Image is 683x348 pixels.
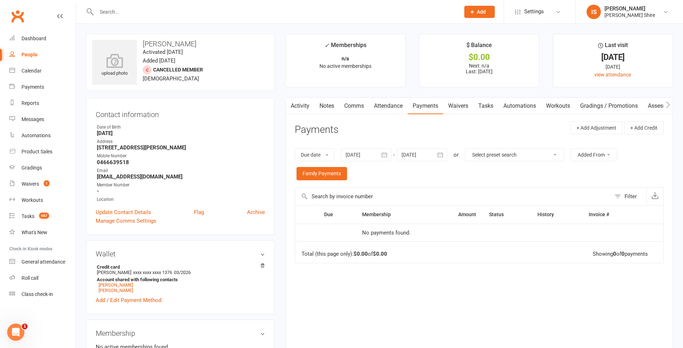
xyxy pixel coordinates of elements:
div: Reports [22,100,39,106]
a: Add / Edit Payment Method [96,296,161,305]
a: Gradings [9,160,76,176]
h3: Payments [295,124,338,135]
td: No payments found. [356,224,483,242]
div: [DATE] [560,63,666,71]
div: upload photo [92,54,137,77]
th: Membership [356,205,428,224]
h3: Membership [96,329,265,337]
div: Tasks [22,213,34,219]
div: $0.00 [426,54,532,61]
a: What's New [9,224,76,241]
span: 1 [22,324,28,329]
a: Workouts [9,192,76,208]
a: Automations [498,98,541,114]
div: Last visit [598,41,628,54]
span: 987 [39,213,49,219]
button: + Add Adjustment [570,121,622,134]
strong: 0 [621,251,625,257]
div: Total (this page only): of [302,251,387,257]
th: Amount [428,205,483,224]
a: Gradings / Promotions [575,98,643,114]
button: Due date [295,148,335,161]
h3: Wallet [96,250,265,258]
a: view attendance [594,72,631,78]
span: Cancelled member [153,67,203,73]
input: Search by invoice number [295,188,611,205]
a: People [9,47,76,63]
a: Messages [9,111,76,127]
span: No active memberships [319,63,371,69]
a: Product Sales [9,144,76,160]
strong: - [97,188,265,194]
div: Workouts [22,197,43,203]
span: [DEMOGRAPHIC_DATA] [143,75,199,82]
div: Automations [22,133,51,138]
div: Address [97,138,265,145]
button: Added From [570,148,617,161]
a: Update Contact Details [96,208,151,217]
th: Invoice # [582,205,641,224]
div: Class check-in [22,291,53,297]
a: Dashboard [9,31,76,47]
a: Manage Comms Settings [96,217,156,225]
a: Waivers 1 [9,176,76,192]
div: Roll call [22,275,38,281]
strong: $0.00 [354,251,368,257]
span: Settings [524,4,544,20]
div: General attendance [22,259,65,265]
div: Product Sales [22,149,52,154]
a: [PERSON_NAME] [99,282,133,288]
a: Notes [314,98,339,114]
div: IS [587,5,601,19]
div: Member Number [97,182,265,189]
div: Date of Birth [97,124,265,131]
div: Dashboard [22,36,46,41]
time: Activated [DATE] [143,49,183,55]
div: [PERSON_NAME] [604,5,655,12]
strong: Account shared with following contacts [97,277,261,282]
div: Calendar [22,68,42,74]
div: Showing of payments [593,251,648,257]
a: Payments [408,98,443,114]
div: Gradings [22,165,42,171]
iframe: Intercom live chat [7,324,24,341]
p: Next: n/a Last: [DATE] [426,63,532,74]
strong: n/a [342,56,349,61]
input: Search... [94,7,455,17]
strong: [DATE] [97,130,265,136]
th: Due [318,205,356,224]
div: Location [97,196,265,203]
button: Filter [611,188,646,205]
a: Tasks [473,98,498,114]
a: Reports [9,95,76,111]
a: Waivers [443,98,473,114]
strong: 0466639518 [97,159,265,166]
span: xxxx xxxx xxxx 1376 [133,270,172,275]
a: Comms [339,98,369,114]
span: 03/2026 [174,270,191,275]
div: Email [97,167,265,174]
span: 1 [44,180,49,186]
th: Status [483,205,531,224]
div: [DATE] [560,54,666,61]
div: Mobile Number [97,153,265,159]
strong: Credit card [97,264,261,270]
a: Automations [9,127,76,144]
a: Class kiosk mode [9,286,76,302]
div: Messages [22,116,44,122]
div: People [22,52,38,57]
a: Tasks 987 [9,208,76,224]
a: Calendar [9,63,76,79]
a: Workouts [541,98,575,114]
div: Filter [625,192,637,201]
h3: Contact information [96,108,265,119]
div: $ Balance [466,41,492,54]
button: + Add Credit [624,121,664,134]
button: Add [464,6,495,18]
th: History [531,205,583,224]
div: Payments [22,84,44,90]
span: Add [477,9,486,15]
a: Flag [194,208,204,217]
a: Family Payments [297,167,347,180]
a: Roll call [9,270,76,286]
